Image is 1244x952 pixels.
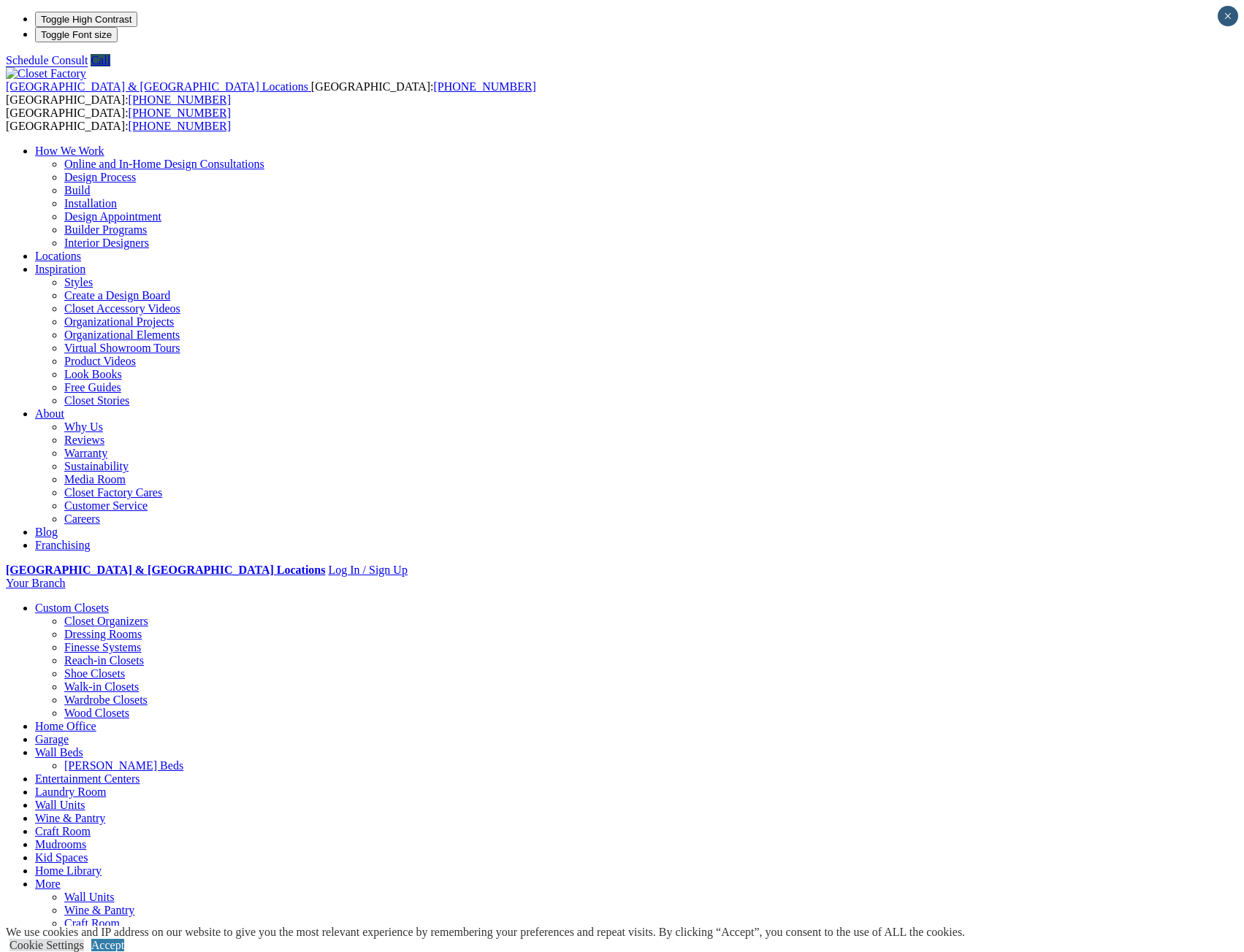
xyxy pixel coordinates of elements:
[35,786,106,798] a: Laundry Room
[64,302,180,315] a: Closet Accessory Videos
[35,733,69,745] a: Garage
[64,654,144,667] a: Reach-in Closets
[35,812,105,824] a: Wine & Pantry
[6,926,965,939] div: We use cookies and IP address on our website to give you the most relevant experience by remember...
[6,577,65,589] a: Your Branch
[64,707,129,719] a: Wood Closets
[35,746,83,759] a: Wall Beds
[64,460,129,472] a: Sustainability
[35,851,88,864] a: Kid Spaces
[6,54,88,66] a: Schedule Consult
[64,237,149,249] a: Interior Designers
[64,289,170,302] a: Create a Design Board
[35,12,137,27] button: Toggle High Contrast
[91,54,110,66] a: Call
[6,80,311,93] a: [GEOGRAPHIC_DATA] & [GEOGRAPHIC_DATA] Locations
[1218,6,1238,26] button: Close
[6,564,325,576] a: [GEOGRAPHIC_DATA] & [GEOGRAPHIC_DATA] Locations
[64,368,122,380] a: Look Books
[6,80,536,106] span: [GEOGRAPHIC_DATA]: [GEOGRAPHIC_DATA]:
[35,825,91,837] a: Craft Room
[129,93,231,106] a: [PHONE_NUMBER]
[328,564,407,576] a: Log In / Sign Up
[35,263,85,275] a: Inspiration
[64,486,162,499] a: Closet Factory Cares
[35,27,118,42] button: Toggle Font size
[64,276,93,288] a: Styles
[35,772,140,785] a: Entertainment Centers
[35,864,102,877] a: Home Library
[64,394,129,407] a: Closet Stories
[6,107,231,132] span: [GEOGRAPHIC_DATA]: [GEOGRAPHIC_DATA]:
[35,799,85,811] a: Wall Units
[64,917,120,929] a: Craft Room
[64,667,125,680] a: Shoe Closets
[64,342,180,354] a: Virtual Showroom Tours
[64,381,121,394] a: Free Guides
[64,434,104,446] a: Reviews
[64,680,139,693] a: Walk-in Closets
[64,473,126,485] a: Media Room
[64,223,147,236] a: Builder Programs
[64,210,161,223] a: Design Appointment
[64,315,174,328] a: Organizational Projects
[64,513,100,525] a: Careers
[6,80,308,93] span: [GEOGRAPHIC_DATA] & [GEOGRAPHIC_DATA] Locations
[35,407,64,420] a: About
[64,628,142,640] a: Dressing Rooms
[41,14,131,25] span: Toggle High Contrast
[129,120,231,132] a: [PHONE_NUMBER]
[35,878,61,890] a: More menu text will display only on big screen
[64,641,141,653] a: Finesse Systems
[64,197,117,210] a: Installation
[41,29,112,40] span: Toggle Font size
[9,939,84,951] a: Cookie Settings
[64,184,91,196] a: Build
[35,145,104,157] a: How We Work
[35,602,109,614] a: Custom Closets
[91,939,124,951] a: Accept
[64,759,183,772] a: [PERSON_NAME] Beds
[64,694,148,706] a: Wardrobe Closets
[35,250,81,262] a: Locations
[64,447,107,459] a: Warranty
[64,355,136,367] a: Product Videos
[35,838,86,851] a: Mudrooms
[64,158,264,170] a: Online and In-Home Design Consultations
[433,80,535,93] a: [PHONE_NUMBER]
[129,107,231,119] a: [PHONE_NUMBER]
[35,526,58,538] a: Blog
[35,720,96,732] a: Home Office
[64,499,148,512] a: Customer Service
[64,171,136,183] a: Design Process
[64,421,103,433] a: Why Us
[64,615,148,627] a: Closet Organizers
[35,539,91,551] a: Franchising
[6,67,86,80] img: Closet Factory
[64,904,134,916] a: Wine & Pantry
[64,891,114,903] a: Wall Units
[64,329,180,341] a: Organizational Elements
